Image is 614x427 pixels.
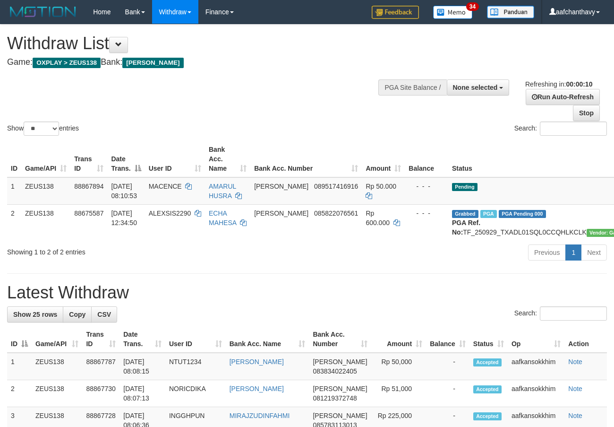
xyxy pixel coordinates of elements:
[313,412,367,419] span: [PERSON_NAME]
[564,326,607,353] th: Action
[226,326,309,353] th: Bank Acc. Name: activate to sort column ascending
[371,326,426,353] th: Amount: activate to sort column ascending
[426,326,469,353] th: Balance: activate to sort column ascending
[82,380,119,407] td: 88867730
[487,6,534,18] img: panduan.png
[32,326,82,353] th: Game/API: activate to sort column ascending
[7,177,21,205] td: 1
[447,79,510,96] button: None selected
[371,380,426,407] td: Rp 51,000
[111,183,137,200] span: [DATE] 08:10:53
[165,380,226,407] td: NORICDIKA
[473,412,502,420] span: Accepted
[21,177,70,205] td: ZEUS138
[7,5,79,19] img: MOTION_logo.png
[254,183,308,190] span: [PERSON_NAME]
[250,141,362,177] th: Bank Acc. Number: activate to sort column ascending
[362,141,405,177] th: Amount: activate to sort column ascending
[313,367,357,375] span: Copy 083834022405 to clipboard
[405,141,448,177] th: Balance
[525,80,592,88] span: Refreshing in:
[508,353,564,380] td: aafkansokkhim
[313,358,367,366] span: [PERSON_NAME]
[145,141,205,177] th: User ID: activate to sort column ascending
[7,244,249,257] div: Showing 1 to 2 of 2 entries
[149,209,191,217] span: ALEXSIS2290
[566,80,592,88] strong: 00:00:10
[254,209,308,217] span: [PERSON_NAME]
[565,244,581,261] a: 1
[91,306,117,322] a: CSV
[74,209,103,217] span: 88675587
[230,385,284,392] a: [PERSON_NAME]
[378,79,446,96] div: PGA Site Balance /
[314,209,358,217] span: Copy 085822076561 to clipboard
[209,183,236,200] a: AMARUL HUSRA
[7,353,32,380] td: 1
[409,182,444,191] div: - - -
[70,141,107,177] th: Trans ID: activate to sort column ascending
[107,141,145,177] th: Date Trans.: activate to sort column descending
[82,326,119,353] th: Trans ID: activate to sort column ascending
[7,122,79,136] label: Show entries
[21,141,70,177] th: Game/API: activate to sort column ascending
[581,244,607,261] a: Next
[366,209,390,227] span: Rp 600.000
[32,380,82,407] td: ZEUS138
[540,306,607,321] input: Search:
[209,209,236,227] a: ECHA MAHESA
[7,326,32,353] th: ID: activate to sort column descending
[165,326,226,353] th: User ID: activate to sort column ascending
[149,183,182,190] span: MACENCE
[205,141,250,177] th: Bank Acc. Name: activate to sort column ascending
[528,244,566,261] a: Previous
[409,209,444,218] div: - - -
[21,204,70,241] td: ZEUS138
[452,183,478,191] span: Pending
[230,412,290,419] a: MIRAJZUDINFAHMI
[452,210,478,218] span: Grabbed
[165,353,226,380] td: NTUT1234
[426,353,469,380] td: -
[469,326,508,353] th: Status: activate to sort column ascending
[452,219,480,236] b: PGA Ref. No:
[119,380,165,407] td: [DATE] 08:07:13
[69,311,85,318] span: Copy
[371,353,426,380] td: Rp 50,000
[74,183,103,190] span: 88867894
[568,358,582,366] a: Note
[63,306,92,322] a: Copy
[372,6,419,19] img: Feedback.jpg
[7,204,21,241] td: 2
[7,306,63,322] a: Show 25 rows
[119,326,165,353] th: Date Trans.: activate to sort column ascending
[122,58,183,68] span: [PERSON_NAME]
[7,283,607,302] h1: Latest Withdraw
[514,122,607,136] label: Search:
[573,105,600,121] a: Stop
[230,358,284,366] a: [PERSON_NAME]
[433,6,473,19] img: Button%20Memo.svg
[313,385,367,392] span: [PERSON_NAME]
[473,385,502,393] span: Accepted
[7,380,32,407] td: 2
[426,380,469,407] td: -
[526,89,600,105] a: Run Auto-Refresh
[24,122,59,136] select: Showentries
[111,209,137,227] span: [DATE] 12:34:50
[7,58,400,67] h4: Game: Bank:
[309,326,371,353] th: Bank Acc. Number: activate to sort column ascending
[33,58,101,68] span: OXPLAY > ZEUS138
[32,353,82,380] td: ZEUS138
[13,311,57,318] span: Show 25 rows
[453,84,498,91] span: None selected
[499,210,546,218] span: PGA Pending
[466,2,479,11] span: 34
[480,210,497,218] span: Marked by aafpengsreynich
[97,311,111,318] span: CSV
[514,306,607,321] label: Search:
[7,141,21,177] th: ID
[540,122,607,136] input: Search:
[313,394,357,402] span: Copy 081219372748 to clipboard
[119,353,165,380] td: [DATE] 08:08:15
